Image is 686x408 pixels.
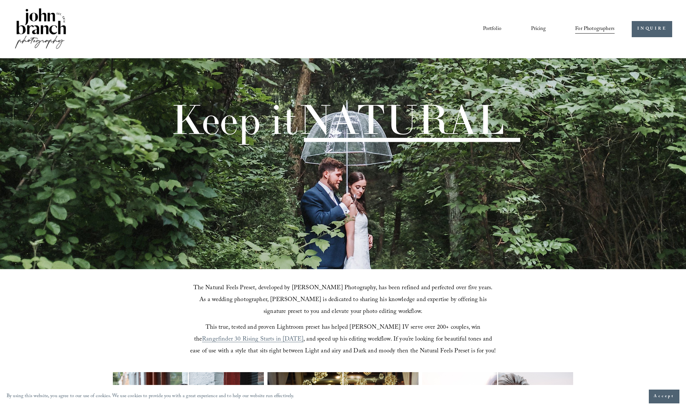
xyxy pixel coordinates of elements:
[7,392,294,401] p: By using this website, you agree to our use of cookies. We use cookies to provide you with a grea...
[171,99,504,140] h1: Keep it
[531,23,546,35] a: Pricing
[298,93,504,145] span: NATURAL
[193,283,495,317] span: The Natural Feels Preset, developed by [PERSON_NAME] Photography, has been refined and perfected ...
[14,7,67,51] img: John Branch IV Photography
[575,23,615,35] a: folder dropdown
[632,21,672,37] a: INQUIRE
[654,393,674,400] span: Accept
[202,335,303,345] a: Rangefinder 30 Rising Starts in [DATE]
[483,23,501,35] a: Portfolio
[190,335,496,357] span: , and speed up his editing workflow. If you’re looking for beautiful tones and ease of use with a...
[649,390,679,403] button: Accept
[575,24,615,34] span: For Photographers
[194,323,482,345] span: This true, tested and proven Lightroom preset has helped [PERSON_NAME] IV serve over 200+ couples...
